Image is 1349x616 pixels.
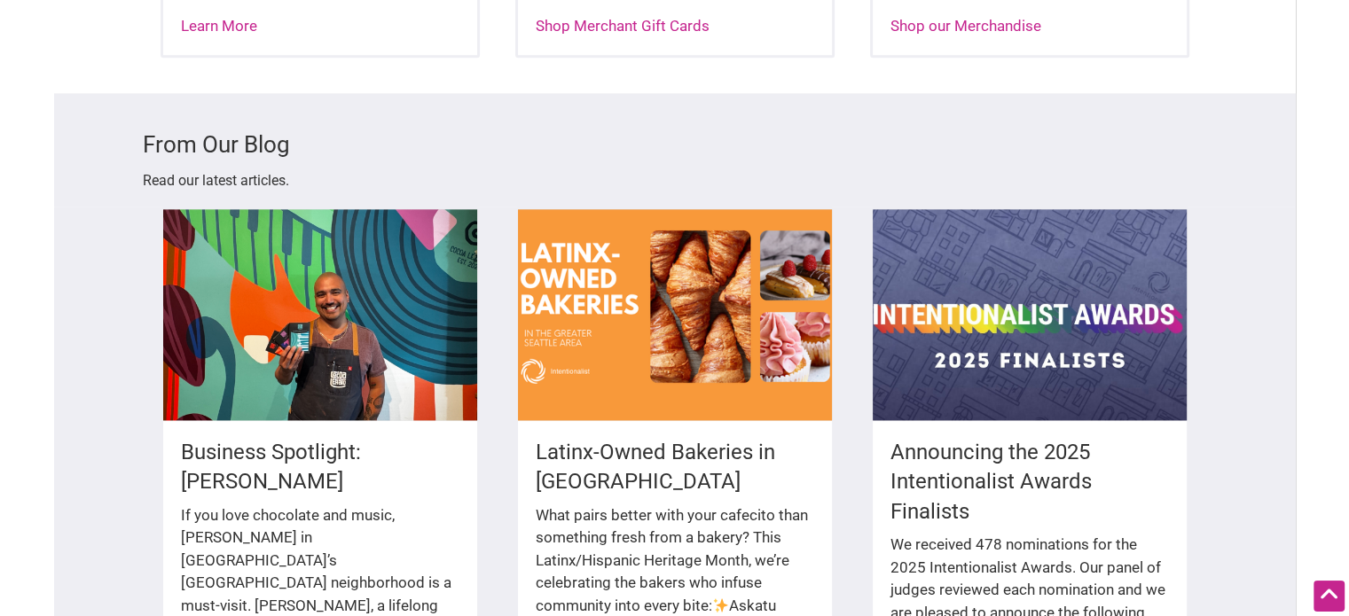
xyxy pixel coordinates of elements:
[143,169,1207,192] p: Read our latest articles.
[143,129,1207,160] h3: From Our Blog
[536,17,710,35] a: Shop Merchant Gift Cards
[181,438,459,497] h4: Business Spotlight: [PERSON_NAME]
[890,17,1041,35] a: Shop our Merchandise
[536,438,814,497] h4: Latinx-Owned Bakeries in [GEOGRAPHIC_DATA]
[713,597,728,612] img: ✨
[1314,581,1345,612] div: Scroll Back to Top
[181,17,257,35] a: Learn More
[890,438,1169,527] h4: Announcing the 2025 Intentionalist Awards Finalists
